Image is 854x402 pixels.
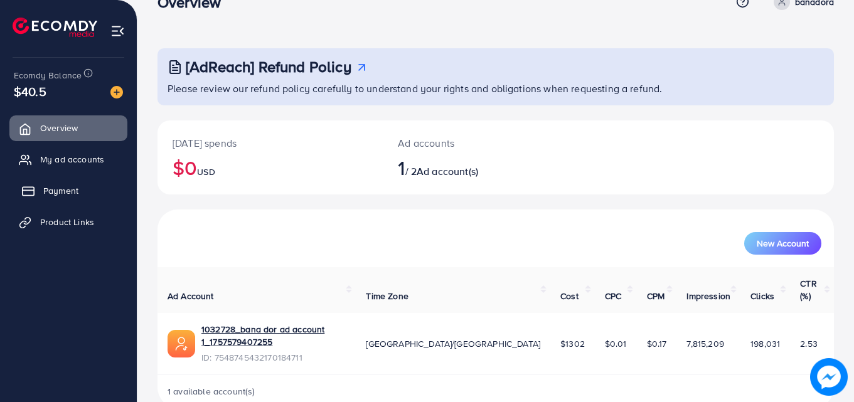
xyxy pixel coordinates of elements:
[201,323,346,349] a: 1032728_bana dor ad account 1_1757579407255
[168,330,195,357] img: ic-ads-acc.e4c84228.svg
[110,86,123,98] img: image
[9,178,127,203] a: Payment
[744,232,821,255] button: New Account
[398,135,537,151] p: Ad accounts
[366,337,540,350] span: [GEOGRAPHIC_DATA]/[GEOGRAPHIC_DATA]
[686,337,723,350] span: 7,815,209
[757,239,809,248] span: New Account
[647,337,667,350] span: $0.17
[186,58,351,76] h3: [AdReach] Refund Policy
[560,337,585,350] span: $1302
[110,24,125,38] img: menu
[201,351,346,364] span: ID: 7548745432170184711
[43,184,78,197] span: Payment
[686,290,730,302] span: Impression
[750,337,780,350] span: 198,031
[398,156,537,179] h2: / 2
[800,277,816,302] span: CTR (%)
[13,18,97,37] img: logo
[800,337,818,350] span: 2.53
[605,337,627,350] span: $0.01
[40,216,94,228] span: Product Links
[417,164,478,178] span: Ad account(s)
[168,81,826,96] p: Please review our refund policy carefully to understand your rights and obligations when requesti...
[9,115,127,140] a: Overview
[14,82,46,100] span: $40.5
[9,209,127,235] a: Product Links
[168,385,255,398] span: 1 available account(s)
[14,69,82,82] span: Ecomdy Balance
[810,358,848,396] img: image
[647,290,665,302] span: CPM
[40,153,104,166] span: My ad accounts
[605,290,621,302] span: CPC
[168,290,214,302] span: Ad Account
[366,290,408,302] span: Time Zone
[40,122,78,134] span: Overview
[197,166,215,178] span: USD
[398,153,405,182] span: 1
[560,290,579,302] span: Cost
[173,135,368,151] p: [DATE] spends
[750,290,774,302] span: Clicks
[173,156,368,179] h2: $0
[9,147,127,172] a: My ad accounts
